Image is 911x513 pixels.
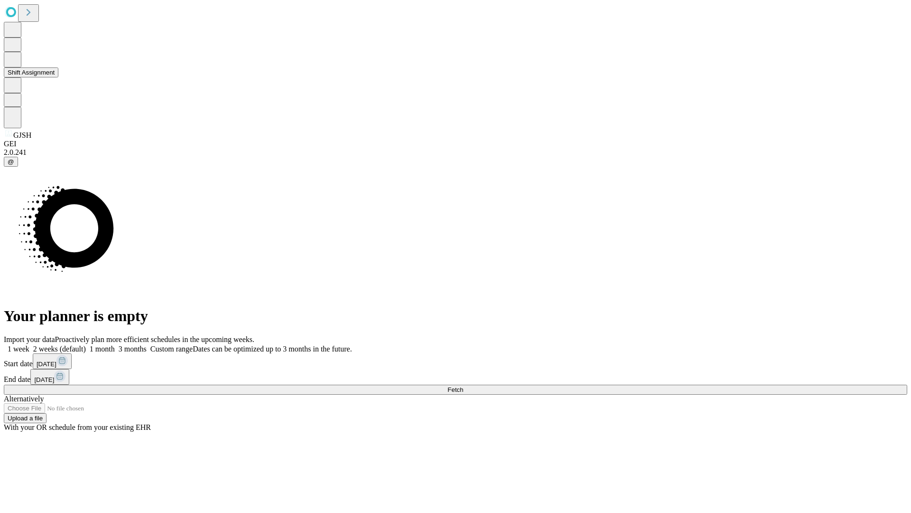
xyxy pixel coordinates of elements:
[4,353,907,369] div: Start date
[8,158,14,165] span: @
[90,345,115,353] span: 1 month
[4,148,907,157] div: 2.0.241
[33,353,72,369] button: [DATE]
[34,376,54,383] span: [DATE]
[447,386,463,393] span: Fetch
[4,395,44,403] span: Alternatively
[4,423,151,431] span: With your OR schedule from your existing EHR
[4,140,907,148] div: GEI
[4,307,907,325] h1: Your planner is empty
[37,361,56,368] span: [DATE]
[8,345,29,353] span: 1 week
[4,385,907,395] button: Fetch
[13,131,31,139] span: GJSH
[4,335,55,343] span: Import your data
[150,345,193,353] span: Custom range
[193,345,352,353] span: Dates can be optimized up to 3 months in the future.
[4,369,907,385] div: End date
[30,369,69,385] button: [DATE]
[4,413,46,423] button: Upload a file
[55,335,254,343] span: Proactively plan more efficient schedules in the upcoming weeks.
[119,345,147,353] span: 3 months
[4,157,18,167] button: @
[33,345,86,353] span: 2 weeks (default)
[4,67,58,77] button: Shift Assignment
